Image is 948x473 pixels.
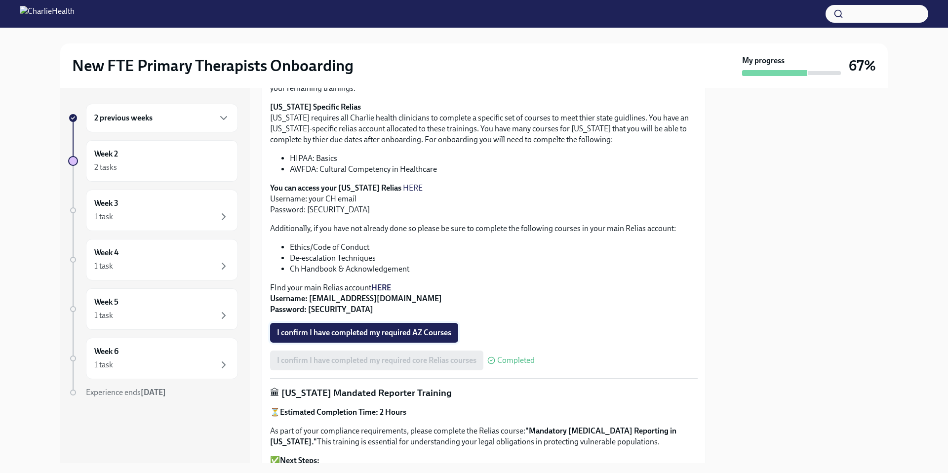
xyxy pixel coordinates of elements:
strong: Username: [EMAIL_ADDRESS][DOMAIN_NAME] Password: [SECURITY_DATA] [270,294,442,314]
p: ⏳ [270,407,698,418]
div: 1 task [94,359,113,370]
li: Ch Handbook & Acknowledgement [290,264,698,275]
span: Completed [497,356,535,364]
p: FInd your main Relias account [270,282,698,315]
span: Experience ends [86,388,166,397]
h2: New FTE Primary Therapists Onboarding [72,56,354,76]
p: 🏛 [US_STATE] Mandated Reporter Training [270,387,698,399]
div: 2 previous weeks [86,104,238,132]
li: De-escalation Techniques [290,253,698,264]
strong: [US_STATE] Specific Relias [270,102,361,112]
p: As part of your compliance requirements, please complete the Relias course: This training is esse... [270,426,698,447]
strong: Estimated Completion Time: 2 Hours [280,407,406,417]
strong: You can access your [US_STATE] Relias [270,183,401,193]
h6: Week 2 [94,149,118,159]
a: HERE [371,283,391,292]
div: 1 task [94,261,113,272]
p: Additionally, if you have not already done so please be sure to complete the following courses in... [270,223,698,234]
div: 1 task [94,310,113,321]
p: [US_STATE] requires all Charlie health clinicians to complete a specific set of courses to meet t... [270,102,698,145]
a: Week 22 tasks [68,140,238,182]
h6: Week 3 [94,198,118,209]
h3: 67% [849,57,876,75]
h6: 2 previous weeks [94,113,153,123]
strong: My progress [742,55,785,66]
span: I confirm I have completed my required AZ Courses [277,328,451,338]
p: ✅ [270,455,698,466]
strong: Next Steps: [280,456,319,465]
li: HIPAA: Basics [290,153,698,164]
strong: [DATE] [141,388,166,397]
h6: Week 6 [94,346,118,357]
button: I confirm I have completed my required AZ Courses [270,323,458,343]
a: Week 31 task [68,190,238,231]
div: 2 tasks [94,162,117,173]
a: Week 61 task [68,338,238,379]
li: Ethics/Code of Conduct [290,242,698,253]
p: Username: your CH email Password: [SECURITY_DATA] [270,183,698,215]
h6: Week 5 [94,297,118,308]
a: Week 51 task [68,288,238,330]
a: HERE [403,183,423,193]
h6: Week 4 [94,247,118,258]
img: CharlieHealth [20,6,75,22]
div: 1 task [94,211,113,222]
a: Week 41 task [68,239,238,280]
li: AWFDA: Cultural Competency in Healthcare [290,164,698,175]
